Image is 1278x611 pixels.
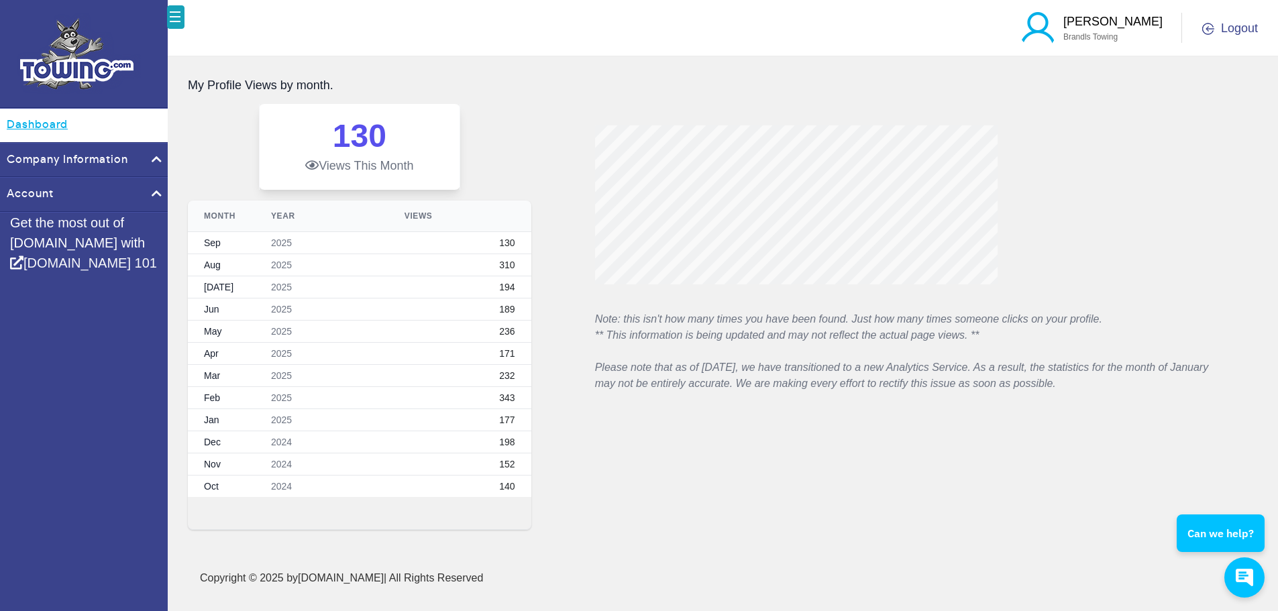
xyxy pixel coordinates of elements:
[255,343,388,365] td: 2025
[388,365,531,387] td: 232
[188,453,255,476] td: Nov
[255,476,388,498] td: 2024
[595,362,1209,389] span: Please note that as of [DATE], we have transitioned to a new Analytics Service. As a result, the ...
[388,476,531,498] td: 140
[200,570,1278,586] p: Copyright © 2025 by | All Rights Reserved
[204,211,235,221] strong: Month
[1221,20,1258,37] span: Logout
[1202,23,1214,35] img: OGOUT.png
[1167,478,1278,611] iframe: Conversations
[388,431,531,453] td: 198
[188,387,255,409] td: Feb
[1063,32,1118,42] span: Brandls Towing
[188,232,255,254] td: Sep
[1063,13,1163,42] a: [PERSON_NAME] Brandls Towing
[188,343,255,365] td: Apr
[255,232,388,254] td: 2025
[10,256,157,270] a: [DOMAIN_NAME] 101
[188,77,1258,93] h3: My Profile Views by month.
[188,409,255,431] td: Jan
[271,211,295,221] strong: Year
[388,343,531,365] td: 171
[388,409,531,431] td: 177
[298,572,384,584] a: [DOMAIN_NAME]
[255,387,388,409] td: 2025
[255,254,388,276] td: 2025
[255,453,388,476] td: 2024
[276,120,443,152] dd: 130
[388,453,531,476] td: 152
[255,365,388,387] td: 2025
[255,409,388,431] td: 2025
[255,298,388,321] td: 2025
[188,431,255,453] td: Dec
[388,387,531,409] td: 343
[188,476,255,498] td: Oct
[255,321,388,343] td: 2025
[1063,13,1163,31] p: [PERSON_NAME]
[188,298,255,321] td: Jun
[255,431,388,453] td: 2024
[188,276,255,298] td: [DATE]
[276,158,443,174] dt: Views This Month
[1018,11,1063,49] img: blue-user.png
[13,13,141,94] img: logo.png
[255,276,388,298] td: 2025
[388,321,531,343] td: 236
[188,321,255,343] td: May
[405,211,433,221] strong: Views
[388,254,531,276] td: 310
[188,365,255,387] td: Mar
[595,313,1209,389] i: Note: this isn't how many times you have been found. Just how many times someone clicks on your p...
[388,232,531,254] td: 130
[388,298,531,321] td: 189
[188,254,255,276] td: Aug
[388,276,531,298] td: 194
